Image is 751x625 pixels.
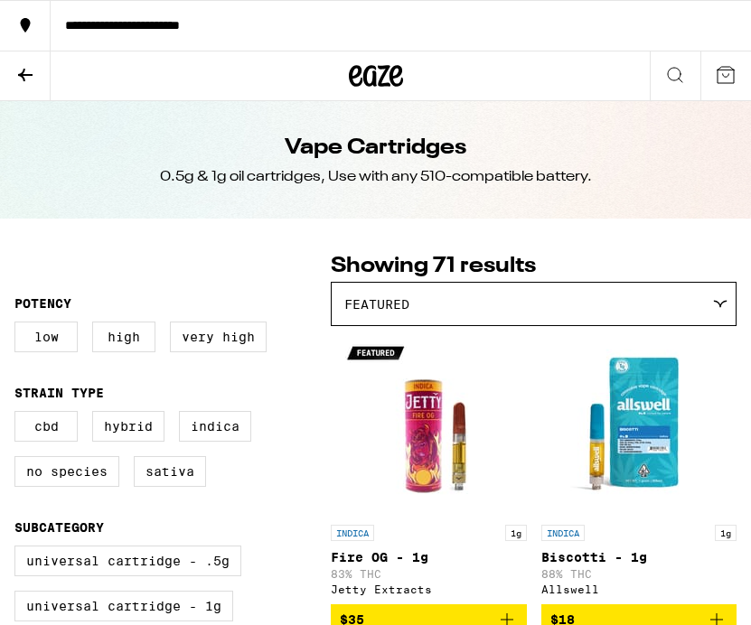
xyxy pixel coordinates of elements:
legend: Strain Type [14,386,104,400]
div: Allswell [541,583,737,595]
p: Biscotti - 1g [541,550,737,564]
p: INDICA [331,525,374,541]
img: Allswell - Biscotti - 1g [549,335,729,516]
label: CBD [14,411,78,442]
p: Fire OG - 1g [331,550,527,564]
label: Indica [179,411,251,442]
img: Jetty Extracts - Fire OG - 1g [338,335,519,516]
h1: Vape Cartridges [285,133,466,163]
label: Universal Cartridge - 1g [14,591,233,621]
p: 1g [715,525,737,541]
p: 88% THC [541,568,737,580]
label: Very High [170,322,267,352]
p: INDICA [541,525,585,541]
label: Hybrid [92,411,164,442]
p: 83% THC [331,568,527,580]
label: High [92,322,155,352]
legend: Subcategory [14,520,104,535]
span: Featured [344,297,409,312]
div: 0.5g & 1g oil cartridges, Use with any 510-compatible battery. [160,167,592,187]
div: Jetty Extracts [331,583,527,595]
p: Showing 71 results [331,251,737,282]
label: Universal Cartridge - .5g [14,546,241,576]
label: Sativa [134,456,206,487]
a: Open page for Fire OG - 1g from Jetty Extracts [331,335,527,604]
a: Open page for Biscotti - 1g from Allswell [541,335,737,604]
label: Low [14,322,78,352]
p: 1g [505,525,527,541]
legend: Potency [14,296,71,311]
label: No Species [14,456,119,487]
